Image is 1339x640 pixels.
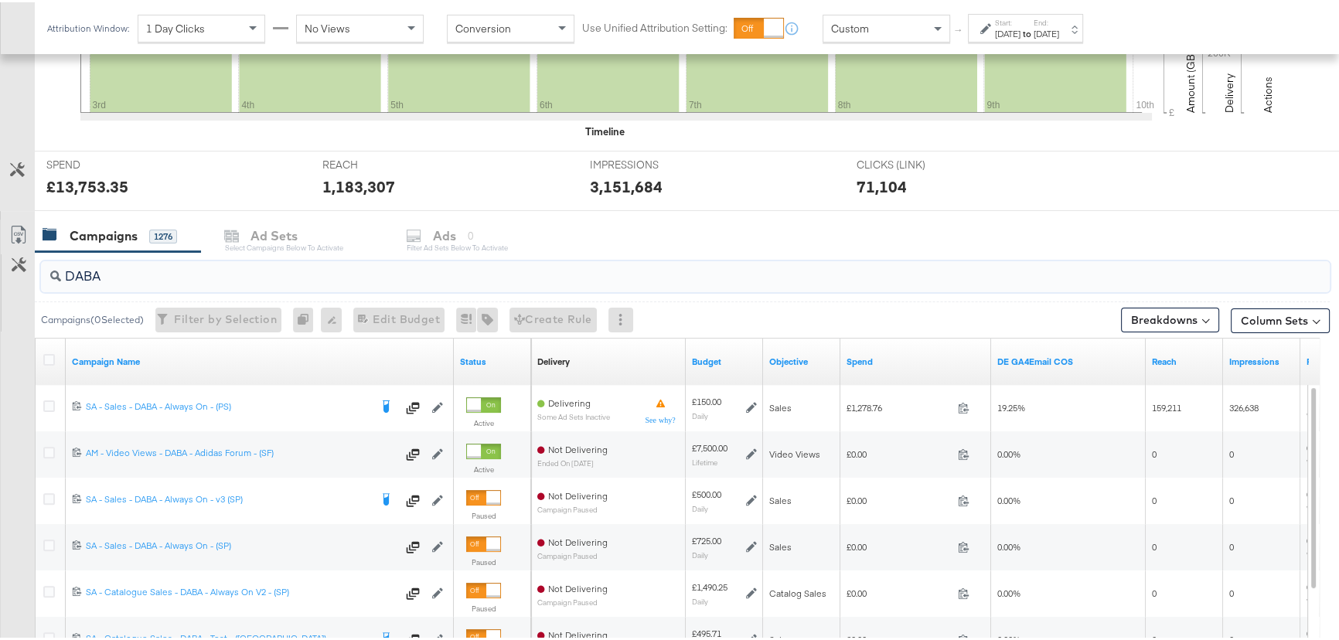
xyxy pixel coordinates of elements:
[997,585,1020,597] span: 0.00%
[1229,400,1259,411] span: 326,638
[1034,15,1059,26] label: End:
[997,539,1020,550] span: 0.00%
[952,26,966,32] span: ↑
[305,19,350,33] span: No Views
[847,492,952,504] span: £0.00
[61,253,1213,283] input: Search Campaigns by Name, ID or Objective
[995,26,1020,38] div: [DATE]
[86,444,397,457] div: AM - Video Views - DABA - Adidas Forum - (SF)
[46,155,162,170] span: SPEND
[692,594,708,604] sub: Daily
[548,488,608,499] span: Not Delivering
[537,596,608,604] sub: Campaign Paused
[585,122,625,137] div: Timeline
[1152,585,1157,597] span: 0
[460,353,525,366] a: Shows the current state of your Ad Campaign.
[769,539,792,550] span: Sales
[1152,400,1181,411] span: 159,211
[293,305,321,330] div: 0
[692,455,717,465] sub: Lifetime
[692,533,721,545] div: £725.00
[1307,486,1311,498] span: 0
[1307,579,1311,591] span: 0
[537,457,608,465] sub: ended on [DATE]
[86,398,370,414] a: SA - Sales - DABA - Always On - (PS)
[1307,625,1311,637] span: 0
[466,462,501,472] label: Active
[70,225,138,243] div: Campaigns
[769,492,792,504] span: Sales
[86,444,397,460] a: AM - Video Views - DABA - Adidas Forum - (SF)
[769,585,826,597] span: Catalog Sales
[1229,585,1234,597] span: 0
[831,19,869,33] span: Custom
[86,398,370,410] div: SA - Sales - DABA - Always On - (PS)
[466,601,501,611] label: Paused
[857,155,973,170] span: CLICKS (LINK)
[1229,539,1234,550] span: 0
[46,21,130,32] div: Attribution Window:
[1261,74,1275,111] text: Actions
[1020,26,1034,37] strong: to
[537,503,608,512] sub: Campaign Paused
[847,585,952,597] span: £0.00
[1229,353,1294,366] a: The number of times your ad was served. On mobile apps an ad is counted as served the first time ...
[537,550,608,558] sub: Campaign Paused
[149,227,177,241] div: 1276
[997,400,1025,411] span: 19.25%
[1121,305,1219,330] button: Breakdowns
[692,353,757,366] a: The maximum amount you're willing to spend on your ads, on average each day or over the lifetime ...
[997,353,1140,366] a: DE NET COS GA4Email
[86,537,397,550] div: SA - Sales - DABA - Always On - (SP)
[46,173,128,196] div: £13,753.35
[582,19,727,33] label: Use Unified Attribution Setting:
[1184,43,1198,111] text: Amount (GBP)
[86,537,397,553] a: SA - Sales - DABA - Always On - (SP)
[997,446,1020,458] span: 0.00%
[997,492,1020,504] span: 0.00%
[548,627,608,638] span: Not Delivering
[1152,446,1157,458] span: 0
[769,446,820,458] span: Video Views
[1307,393,1320,405] span: 138
[692,502,708,511] sub: Daily
[847,400,952,411] span: £1,278.76
[537,353,570,366] a: Reflects the ability of your Ad Campaign to achieve delivery based on ad states, schedule and bud...
[1229,446,1234,458] span: 0
[1034,26,1059,38] div: [DATE]
[857,173,907,196] div: 71,104
[322,155,438,170] span: REACH
[466,416,501,426] label: Active
[692,393,721,406] div: £150.00
[769,400,792,411] span: Sales
[548,580,608,592] span: Not Delivering
[466,555,501,565] label: Paused
[537,410,610,419] sub: Some Ad Sets Inactive
[72,353,448,366] a: Your campaign name.
[692,548,708,557] sub: Daily
[847,353,985,366] a: The total amount spent to date.
[769,353,834,366] a: Your campaign's objective.
[146,19,205,33] span: 1 Day Clicks
[995,15,1020,26] label: Start:
[1307,533,1311,544] span: 0
[322,173,395,196] div: 1,183,307
[1152,492,1157,504] span: 0
[86,491,370,503] div: SA - Sales - DABA - Always On - v3 (SP)
[1229,492,1234,504] span: 0
[1307,440,1311,451] span: 0
[1231,306,1330,331] button: Column Sets
[692,486,721,499] div: £500.00
[692,579,727,591] div: £1,490.25
[86,584,397,599] a: SA - Catalogue Sales - DABA - Always On V2 - (SP)
[86,491,370,506] a: SA - Sales - DABA - Always On - v3 (SP)
[692,440,727,452] div: £7,500.00
[86,584,397,596] div: SA - Catalogue Sales - DABA - Always On V2 - (SP)
[466,509,501,519] label: Paused
[1152,539,1157,550] span: 0
[847,446,952,458] span: £0.00
[537,353,570,366] div: Delivery
[548,395,591,407] span: Delivering
[41,311,144,325] div: Campaigns ( 0 Selected)
[847,539,952,550] span: £0.00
